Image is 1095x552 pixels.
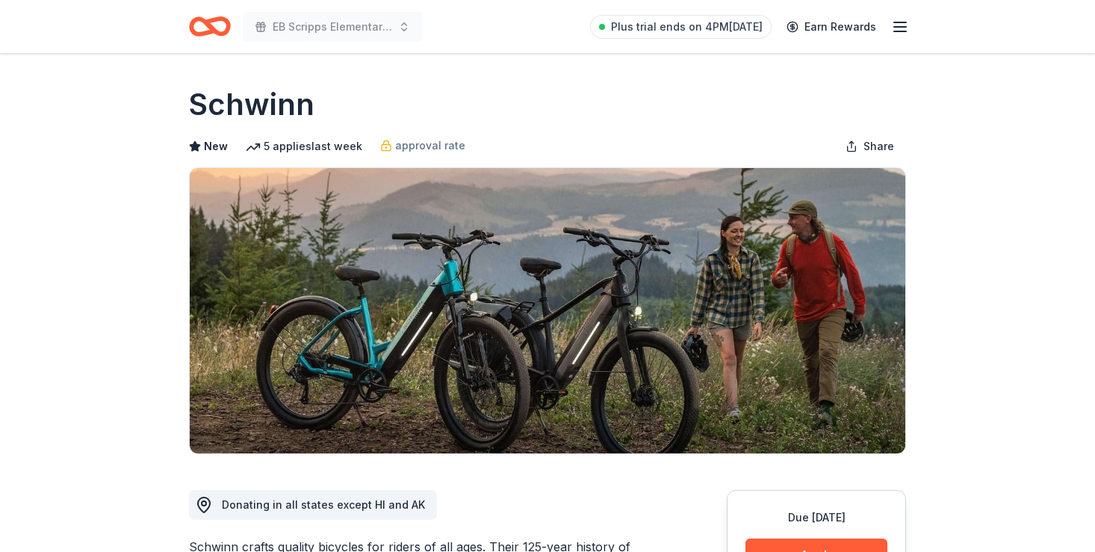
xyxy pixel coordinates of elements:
div: Due [DATE] [745,509,887,527]
span: Share [863,137,894,155]
span: approval rate [395,137,465,155]
img: Image for Schwinn [190,168,905,453]
span: EB Scripps Elementary [DATE] [DATE] Silent Auction [273,18,392,36]
button: EB Scripps Elementary [DATE] [DATE] Silent Auction [243,12,422,42]
button: Share [834,131,906,161]
a: approval rate [380,137,465,155]
a: Earn Rewards [778,13,885,40]
span: Plus trial ends on 4PM[DATE] [611,18,763,36]
a: Plus trial ends on 4PM[DATE] [590,15,772,39]
a: Home [189,9,231,44]
span: New [204,137,228,155]
h1: Schwinn [189,84,314,125]
div: 5 applies last week [246,137,362,155]
span: Donating in all states except HI and AK [222,498,425,511]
